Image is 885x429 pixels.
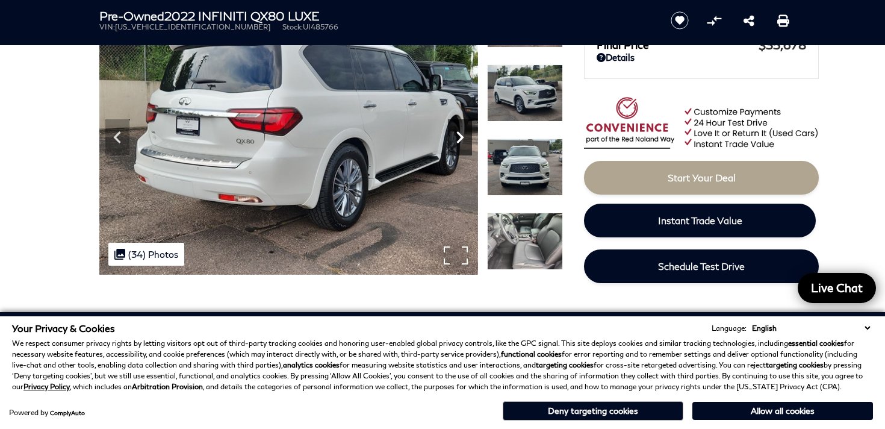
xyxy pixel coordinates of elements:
[115,22,270,31] span: [US_VEHICLE_IDENTIFICATION_NUMBER]
[584,161,819,195] a: Start Your Deal
[692,402,873,420] button: Allow all cookies
[744,13,754,28] a: Share this Pre-Owned 2022 INFINITI QX80 LUXE
[283,360,340,369] strong: analytics cookies
[777,13,789,28] a: Print this Pre-Owned 2022 INFINITI QX80 LUXE
[503,401,683,421] button: Deny targeting cookies
[749,322,873,334] select: Language Select
[282,22,303,31] span: Stock:
[501,349,562,359] strong: functional cookies
[536,360,594,369] strong: targeting cookies
[798,273,876,303] a: Live Chat
[132,382,203,391] strong: Arbitration Provision
[487,139,563,196] img: Used 2022 Moonstone White INFINITI LUXE image 15
[712,325,747,332] div: Language:
[303,22,338,31] span: UI485766
[23,382,70,391] a: Privacy Policy
[99,9,650,22] h1: 2022 INFINITI QX80 LUXE
[99,8,164,23] strong: Pre-Owned
[12,322,115,334] span: Your Privacy & Cookies
[584,204,816,237] a: Instant Trade Value
[105,119,129,155] div: Previous
[788,339,844,348] strong: essential cookies
[487,64,563,122] img: Used 2022 Moonstone White INFINITI LUXE image 14
[766,360,824,369] strong: targeting cookies
[805,280,869,295] span: Live Chat
[487,213,563,270] img: Used 2022 Moonstone White INFINITI LUXE image 16
[99,22,115,31] span: VIN:
[108,243,184,266] div: (34) Photos
[658,214,742,226] span: Instant Trade Value
[12,338,873,392] p: We respect consumer privacy rights by letting visitors opt out of third-party tracking cookies an...
[597,52,806,63] a: Details
[666,11,693,30] button: Save vehicle
[448,119,472,155] div: Next
[705,11,723,30] button: Compare Vehicle
[668,172,736,183] span: Start Your Deal
[50,409,85,416] a: ComplyAuto
[584,249,819,283] a: Schedule Test Drive
[658,260,745,272] span: Schedule Test Drive
[9,409,85,416] div: Powered by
